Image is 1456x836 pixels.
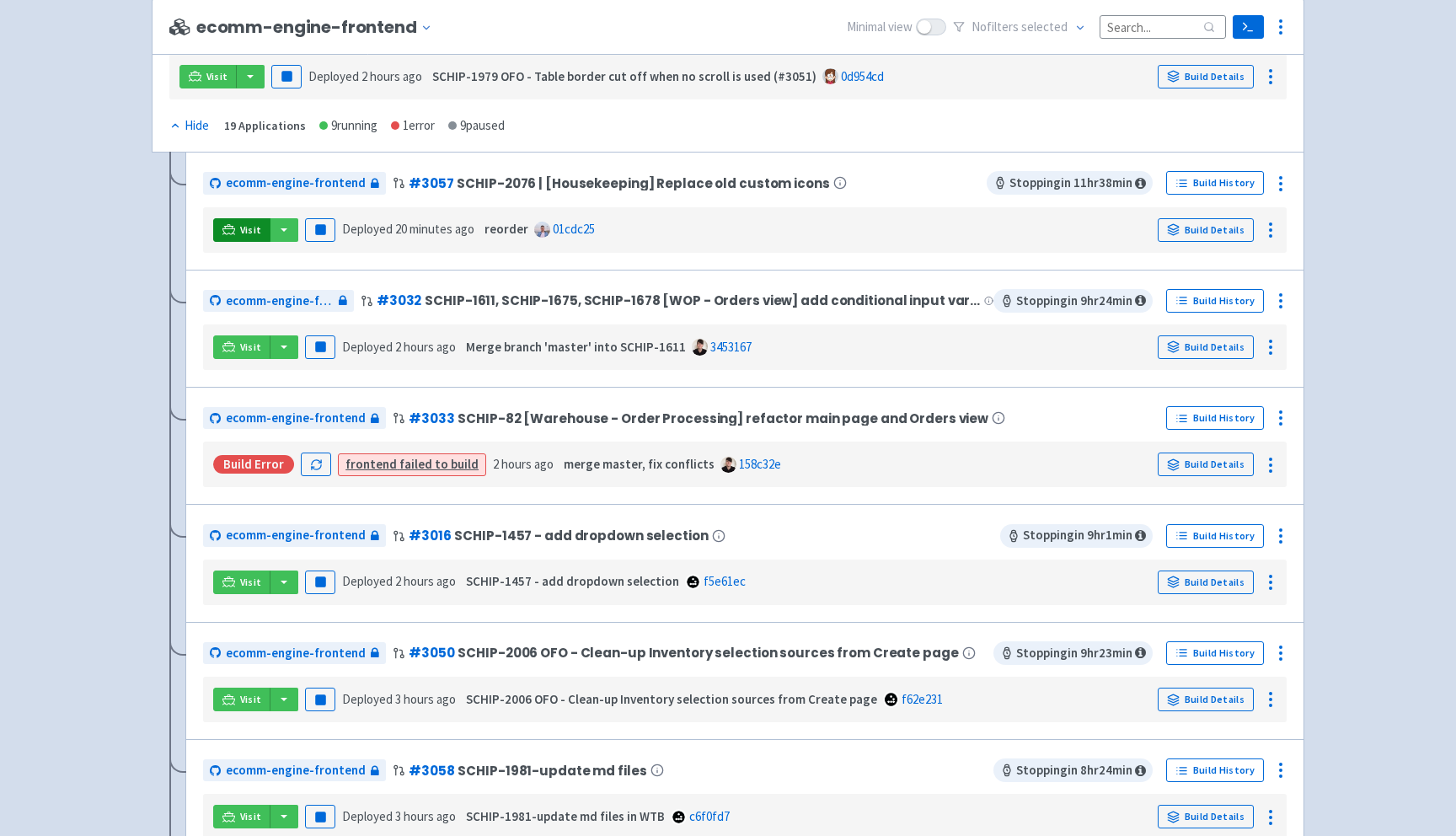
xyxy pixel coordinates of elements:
[213,335,270,359] a: Visit
[1233,15,1264,39] a: Terminal
[240,810,262,823] span: Visit
[305,335,335,359] button: Pause
[466,691,877,707] strong: SCHIP-2006 OFO - Clean-up Inventory selection sources from Create page
[710,339,752,355] a: 3453167
[1166,524,1264,548] a: Build History
[305,688,335,711] button: Pause
[226,174,366,193] span: ecomm-engine-frontend
[493,456,554,472] time: 2 hours ago
[395,808,456,824] time: 3 hours ago
[432,68,816,84] strong: SCHIP-1979 OFO - Table border cut off when no scroll is used (#3051)
[972,18,1068,37] span: No filter s
[377,292,421,309] a: #3032
[240,340,262,354] span: Visit
[409,527,451,544] a: #3016
[564,456,715,472] strong: merge master, fix conflicts
[993,758,1153,782] span: Stopping in 8 hr 24 min
[395,221,474,237] time: 20 minutes ago
[305,571,335,594] button: Pause
[454,528,708,543] span: SCHIP-1457 - add dropdown selection
[458,411,988,426] span: SCHIP-82 [Warehouse - Order Processing] refactor main page and Orders view
[466,339,686,355] strong: Merge branch 'master' into SCHIP-1611
[271,65,302,88] button: Pause
[395,339,456,355] time: 2 hours ago
[203,172,386,195] a: ecomm-engine-frontend
[240,693,262,706] span: Visit
[196,18,439,37] button: ecomm-engine-frontend
[240,223,262,237] span: Visit
[342,573,456,589] span: Deployed
[395,691,456,707] time: 3 hours ago
[448,116,505,136] div: 9 paused
[1158,218,1254,242] a: Build Details
[342,808,456,824] span: Deployed
[902,691,943,707] a: f62e231
[203,407,386,430] a: ecomm-engine-frontend
[1166,171,1264,195] a: Build History
[1166,758,1264,782] a: Build History
[213,218,270,242] a: Visit
[345,456,479,472] a: frontend failed to build
[466,808,665,824] strong: SCHIP-1981-update md files in WTB
[1158,335,1254,359] a: Build Details
[1166,406,1264,430] a: Build History
[342,691,456,707] span: Deployed
[224,116,306,136] div: 19 Applications
[213,571,270,594] a: Visit
[409,644,454,662] a: #3050
[458,646,958,660] span: SCHIP-2006 OFO - Clean-up Inventory selection sources from Create page
[206,70,228,83] span: Visit
[553,221,595,237] a: 01cdc25
[847,18,913,37] span: Minimal view
[319,116,377,136] div: 9 running
[169,116,211,136] button: Hide
[689,808,730,824] a: c6f0fd7
[240,576,262,589] span: Visit
[739,456,781,472] a: 158c32e
[1158,688,1254,711] a: Build Details
[342,221,474,237] span: Deployed
[345,456,397,472] strong: frontend
[993,289,1153,313] span: Stopping in 9 hr 24 min
[409,762,454,780] a: #3058
[203,759,386,782] a: ecomm-engine-frontend
[226,292,334,311] span: ecomm-engine-frontend
[305,218,335,242] button: Pause
[1166,289,1264,313] a: Build History
[226,409,366,428] span: ecomm-engine-frontend
[1158,805,1254,828] a: Build Details
[457,176,829,190] span: SCHIP-2076 | [Housekeeping] Replace old custom icons
[1000,524,1153,548] span: Stopping in 9 hr 1 min
[458,764,646,778] span: SCHIP-1981-update md files
[305,805,335,828] button: Pause
[395,573,456,589] time: 2 hours ago
[409,174,453,192] a: #3057
[169,116,209,136] div: Hide
[213,455,294,474] div: Build Error
[391,116,435,136] div: 1 error
[993,641,1153,665] span: Stopping in 9 hr 23 min
[1158,453,1254,476] a: Build Details
[179,65,237,88] a: Visit
[361,68,422,84] time: 2 hours ago
[308,68,422,84] span: Deployed
[1158,571,1254,594] a: Build Details
[987,171,1153,195] span: Stopping in 11 hr 38 min
[213,688,270,711] a: Visit
[466,573,679,589] strong: SCHIP-1457 - add dropdown selection
[213,805,270,828] a: Visit
[1021,19,1068,35] span: selected
[203,524,386,547] a: ecomm-engine-frontend
[409,410,454,427] a: #3033
[1158,65,1254,88] a: Build Details
[226,644,366,663] span: ecomm-engine-frontend
[425,293,981,308] span: SCHIP-1611, SCHIP-1675, SCHIP-1678 [WOP - Orders view] add conditional input variable of dc id to...
[841,68,884,84] a: 0d954cd
[226,761,366,780] span: ecomm-engine-frontend
[203,642,386,665] a: ecomm-engine-frontend
[226,526,366,545] span: ecomm-engine-frontend
[1166,641,1264,665] a: Build History
[342,339,456,355] span: Deployed
[1100,15,1226,38] input: Search...
[704,573,746,589] a: f5e61ec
